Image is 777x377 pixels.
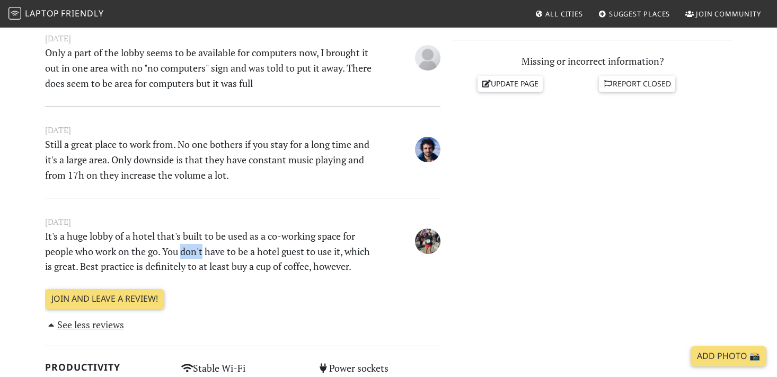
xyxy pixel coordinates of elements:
a: Update page [478,76,543,92]
img: 1348-justin.jpg [415,229,440,254]
span: Suggest Places [609,9,670,19]
span: Daniel Dutra [415,142,440,154]
small: [DATE] [39,32,447,45]
a: LaptopFriendly LaptopFriendly [8,5,104,23]
a: Join and leave a review! [45,289,164,309]
p: Still a great place to work from. No one bothers if you stay for a long time and it's a large are... [39,137,379,182]
span: Laptop [25,7,59,19]
p: Missing or incorrect information? [453,54,732,69]
span: Justin Ahn [415,233,440,246]
a: Report closed [599,76,675,92]
a: See less reviews [45,318,124,331]
p: Only a part of the lobby seems to be available for computers now, I brought it out in one area wi... [39,45,379,91]
a: All Cities [531,4,587,23]
span: Anonymous [415,50,440,63]
img: 3176-daniel.jpg [415,137,440,162]
h2: Productivity [45,362,169,373]
span: Join Community [696,9,761,19]
span: All Cities [545,9,583,19]
small: [DATE] [39,124,447,137]
p: It's a huge lobby of a hotel that's built to be used as a co-working space for people who work on... [39,229,379,274]
img: LaptopFriendly [8,7,21,20]
a: Suggest Places [594,4,675,23]
small: [DATE] [39,215,447,229]
span: Friendly [61,7,103,19]
a: Join Community [681,4,765,23]
img: blank-535327c66bd565773addf3077783bbfce4b00ec00e9fd257753287c682c7fa38.png [415,45,440,71]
